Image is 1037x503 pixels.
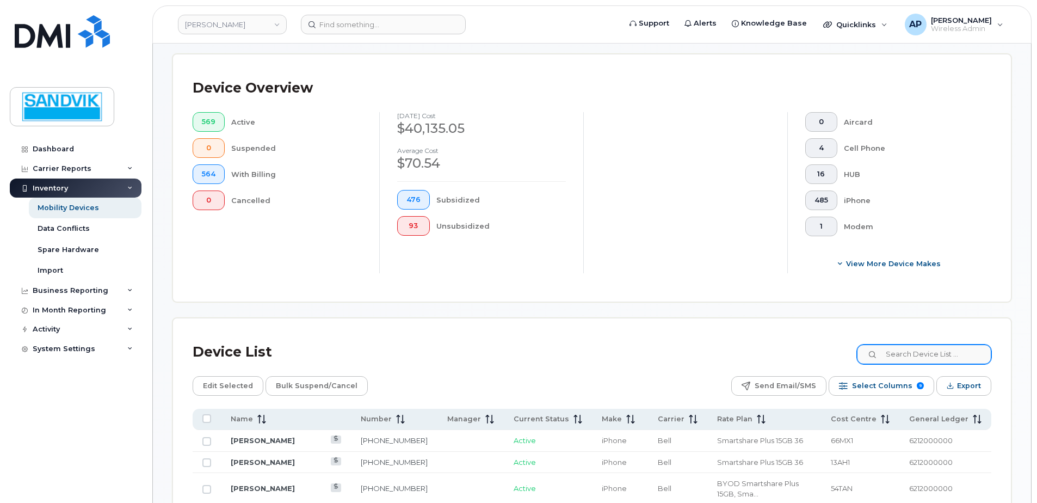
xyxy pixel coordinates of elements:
[202,144,215,152] span: 0
[361,414,392,424] span: Number
[909,18,922,31] span: AP
[805,138,837,158] button: 4
[814,118,828,126] span: 0
[852,378,912,394] span: Select Columns
[717,479,799,498] span: BYOD Smartshare Plus 15GB, Smartshare Plus 15GB 36
[814,144,828,152] span: 4
[694,18,717,29] span: Alerts
[658,458,671,467] span: Bell
[331,457,341,465] a: View Last Bill
[622,13,677,34] a: Support
[917,382,924,389] span: 9
[202,118,215,126] span: 569
[897,14,1011,35] div: Annette Panzani
[844,217,974,236] div: Modem
[602,436,627,445] span: iPhone
[361,484,428,493] a: [PHONE_NUMBER]
[193,74,313,102] div: Device Overview
[331,483,341,492] a: View Last Bill
[266,376,368,396] button: Bulk Suspend/Cancel
[231,414,253,424] span: Name
[805,217,837,236] button: 1
[844,164,974,184] div: HUB
[909,484,953,493] span: 6212000000
[231,458,295,467] a: [PERSON_NAME]
[909,436,953,445] span: 6212000000
[436,190,566,210] div: Subsidized
[331,435,341,444] a: View Last Bill
[193,112,225,132] button: 569
[231,164,362,184] div: With Billing
[805,191,837,210] button: 485
[397,112,566,119] h4: [DATE] cost
[602,484,627,493] span: iPhone
[301,15,466,34] input: Find something...
[397,190,430,210] button: 476
[397,154,566,173] div: $70.54
[514,414,569,424] span: Current Status
[361,436,428,445] a: [PHONE_NUMBER]
[406,195,421,204] span: 476
[829,376,934,396] button: Select Columns 9
[397,147,566,154] h4: Average cost
[831,414,876,424] span: Cost Centre
[203,378,253,394] span: Edit Selected
[844,191,974,210] div: iPhone
[639,18,669,29] span: Support
[846,259,941,269] span: View More Device Makes
[844,112,974,132] div: Aircard
[602,458,627,467] span: iPhone
[514,458,536,467] span: Active
[909,414,968,424] span: General Ledger
[276,378,357,394] span: Bulk Suspend/Cancel
[931,16,992,24] span: [PERSON_NAME]
[193,138,225,158] button: 0
[844,138,974,158] div: Cell Phone
[957,378,981,394] span: Export
[514,484,536,493] span: Active
[731,376,826,396] button: Send Email/SMS
[831,484,853,493] span: 54TAN
[658,436,671,445] span: Bell
[814,170,828,179] span: 16
[193,164,225,184] button: 564
[805,164,837,184] button: 16
[193,376,263,396] button: Edit Selected
[602,414,622,424] span: Make
[178,15,287,34] a: Sandvik Tamrock
[814,222,828,231] span: 1
[717,414,752,424] span: Rate Plan
[231,112,362,132] div: Active
[909,458,953,467] span: 6212000000
[741,18,807,29] span: Knowledge Base
[447,414,481,424] span: Manager
[931,24,992,33] span: Wireless Admin
[805,254,974,273] button: View More Device Makes
[805,112,837,132] button: 0
[202,170,215,179] span: 564
[658,484,671,493] span: Bell
[936,376,991,396] button: Export
[231,484,295,493] a: [PERSON_NAME]
[724,13,814,34] a: Knowledge Base
[857,345,991,364] input: Search Device List ...
[658,414,684,424] span: Carrier
[406,222,421,230] span: 93
[831,436,853,445] span: 66MX1
[836,20,876,29] span: Quicklinks
[814,196,828,205] span: 485
[193,191,225,210] button: 0
[202,196,215,205] span: 0
[717,436,803,445] span: Smartshare Plus 15GB 36
[831,458,850,467] span: 13AH1
[231,436,295,445] a: [PERSON_NAME]
[231,191,362,210] div: Cancelled
[397,119,566,138] div: $40,135.05
[514,436,536,445] span: Active
[193,338,272,366] div: Device List
[755,378,816,394] span: Send Email/SMS
[361,458,428,467] a: [PHONE_NUMBER]
[436,216,566,236] div: Unsubsidized
[717,458,803,467] span: Smartshare Plus 15GB 36
[397,216,430,236] button: 93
